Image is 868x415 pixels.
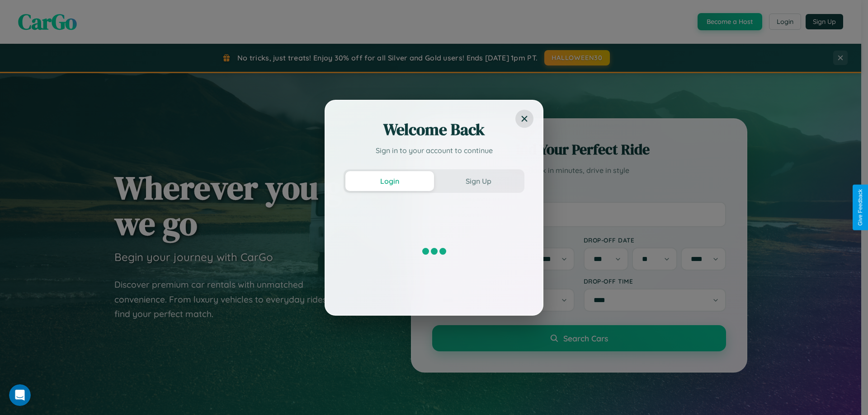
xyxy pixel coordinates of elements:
h2: Welcome Back [344,119,524,140]
div: Give Feedback [857,189,863,226]
button: Login [345,171,434,191]
iframe: Intercom live chat [9,384,31,406]
p: Sign in to your account to continue [344,145,524,156]
button: Sign Up [434,171,523,191]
